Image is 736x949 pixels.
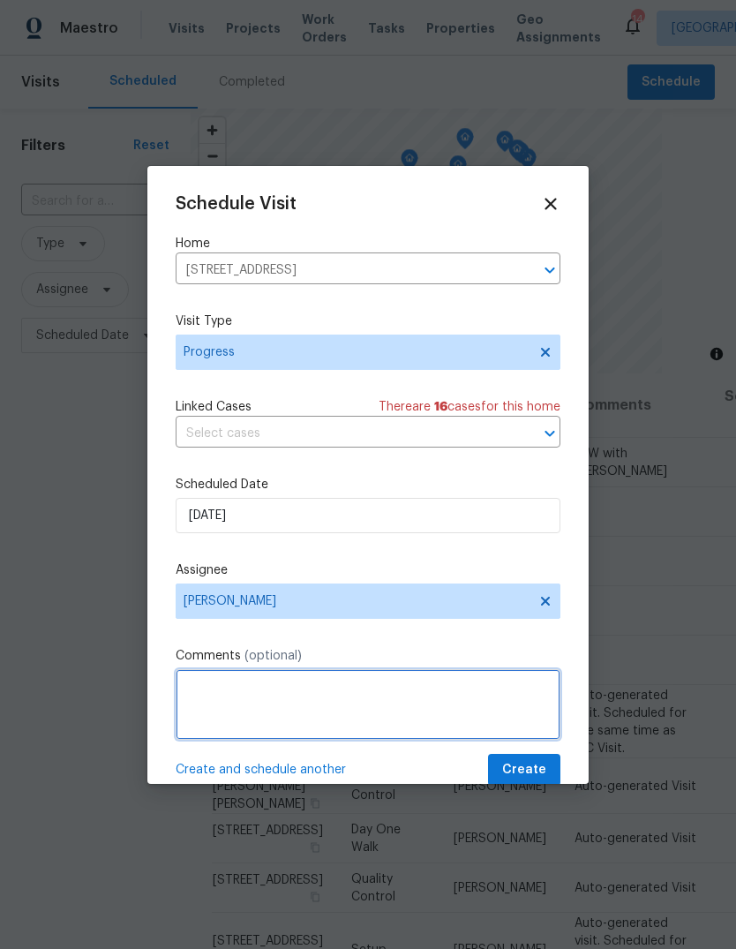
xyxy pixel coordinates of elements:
span: 16 [434,401,447,413]
label: Home [176,235,560,252]
input: Enter in an address [176,257,511,284]
label: Scheduled Date [176,476,560,493]
span: Progress [184,343,527,361]
span: There are case s for this home [379,398,560,416]
span: (optional) [244,650,302,662]
span: Create [502,759,546,781]
span: Schedule Visit [176,195,297,213]
button: Create [488,754,560,787]
span: Create and schedule another [176,761,346,779]
label: Visit Type [176,313,560,330]
span: [PERSON_NAME] [184,594,529,608]
button: Open [537,421,562,446]
label: Assignee [176,561,560,579]
span: Close [541,194,560,214]
input: M/D/YYYY [176,498,560,533]
label: Comments [176,647,560,665]
span: Linked Cases [176,398,252,416]
input: Select cases [176,420,511,448]
button: Open [537,258,562,282]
